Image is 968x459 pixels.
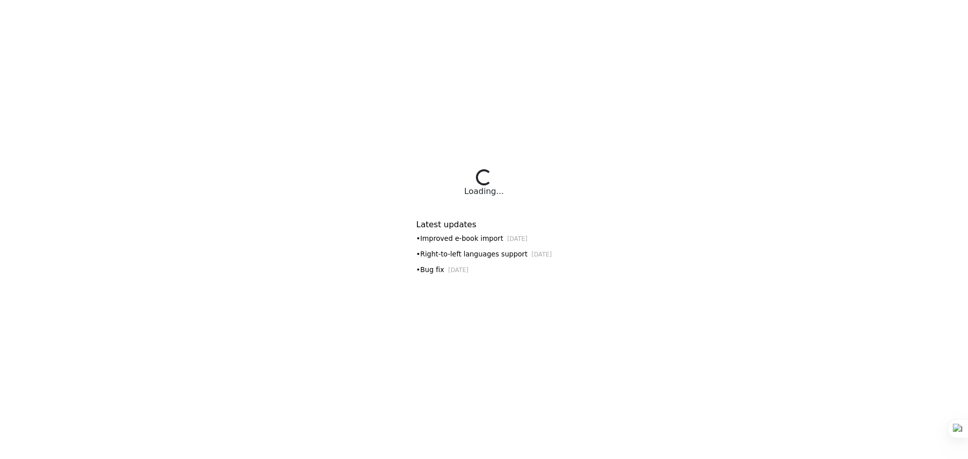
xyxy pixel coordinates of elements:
div: Loading... [464,185,504,198]
div: • Bug fix [416,265,552,275]
small: [DATE] [507,235,527,242]
div: • Improved e-book import [416,233,552,244]
small: [DATE] [448,267,468,274]
div: • Right-to-left languages support [416,249,552,259]
h6: Latest updates [416,220,552,229]
small: [DATE] [531,251,552,258]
